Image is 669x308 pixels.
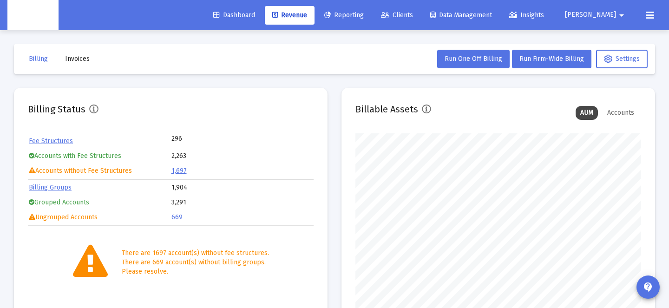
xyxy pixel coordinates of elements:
[29,210,171,224] td: Ungrouped Accounts
[29,196,171,210] td: Grouped Accounts
[519,55,584,63] span: Run Firm-Wide Billing
[206,6,262,25] a: Dashboard
[324,11,364,19] span: Reporting
[122,267,269,276] div: Please resolve.
[171,134,242,144] td: 296
[437,50,510,68] button: Run One Off Billing
[171,213,183,221] a: 669
[58,50,97,68] button: Invoices
[21,50,55,68] button: Billing
[29,137,73,145] a: Fee Structures
[171,196,313,210] td: 3,291
[423,6,499,25] a: Data Management
[355,102,418,117] h2: Billable Assets
[502,6,551,25] a: Insights
[171,181,313,195] td: 1,904
[317,6,371,25] a: Reporting
[565,11,616,19] span: [PERSON_NAME]
[29,183,72,191] a: Billing Groups
[29,149,171,163] td: Accounts with Fee Structures
[603,106,639,120] div: Accounts
[171,149,313,163] td: 2,263
[122,249,269,258] div: There are 1697 account(s) without fee structures.
[272,11,307,19] span: Revenue
[554,6,638,24] button: [PERSON_NAME]
[29,55,48,63] span: Billing
[265,6,315,25] a: Revenue
[213,11,255,19] span: Dashboard
[430,11,492,19] span: Data Management
[616,6,627,25] mat-icon: arrow_drop_down
[381,11,413,19] span: Clients
[65,55,90,63] span: Invoices
[512,50,591,68] button: Run Firm-Wide Billing
[29,164,171,178] td: Accounts without Fee Structures
[643,282,654,293] mat-icon: contact_support
[604,55,640,63] span: Settings
[576,106,598,120] div: AUM
[596,50,648,68] button: Settings
[509,11,544,19] span: Insights
[122,258,269,267] div: There are 669 account(s) without billing groups.
[28,102,85,117] h2: Billing Status
[14,6,52,25] img: Dashboard
[171,167,187,175] a: 1,697
[445,55,502,63] span: Run One Off Billing
[374,6,420,25] a: Clients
